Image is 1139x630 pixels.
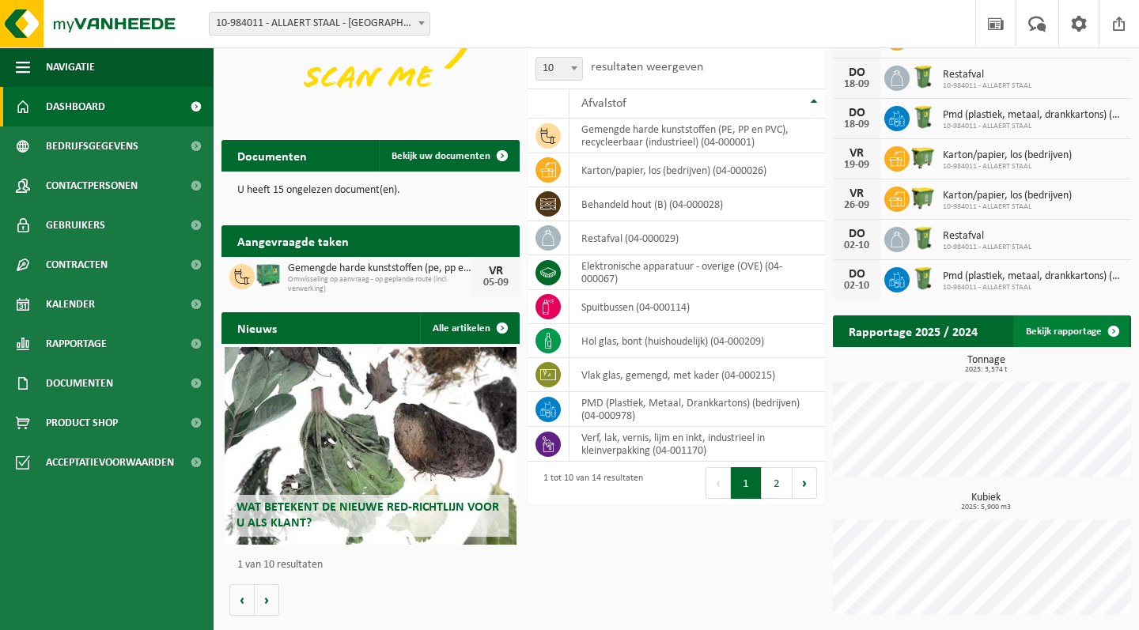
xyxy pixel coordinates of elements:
[569,153,826,187] td: karton/papier, los (bedrijven) (04-000026)
[841,66,872,79] div: DO
[841,240,872,251] div: 02-10
[841,187,872,200] div: VR
[762,467,793,499] button: 2
[943,230,1031,243] span: Restafval
[46,87,105,126] span: Dashboard
[535,57,583,81] span: 10
[910,104,937,130] img: WB-0240-HPE-GN-50
[536,58,582,80] span: 10
[569,187,826,221] td: behandeld hout (B) (04-000028)
[841,119,872,130] div: 18-09
[209,12,430,36] span: 10-984011 - ALLAERT STAAL - HARELBEKE
[221,225,365,256] h2: Aangevraagde taken
[943,243,1031,252] span: 10-984011 - ALLAERT STAAL
[841,200,872,211] div: 26-09
[480,277,512,289] div: 05-09
[46,285,95,324] span: Kalender
[221,140,323,171] h2: Documenten
[225,347,517,545] a: Wat betekent de nieuwe RED-richtlijn voor u als klant?
[910,224,937,251] img: WB-0240-HPE-GN-50
[569,119,826,153] td: gemengde harde kunststoffen (PE, PP en PVC), recycleerbaar (industrieel) (04-000001)
[46,126,138,166] span: Bedrijfsgegevens
[731,467,762,499] button: 1
[46,206,105,245] span: Gebruikers
[841,228,872,240] div: DO
[943,283,1123,292] span: 10-984011 - ALLAERT STAAL
[535,466,643,500] div: 1 tot 10 van 14 resultaten
[841,147,872,160] div: VR
[288,262,472,275] span: Gemengde harde kunststoffen (pe, pp en pvc), recycleerbaar (industrieel)
[46,245,108,285] span: Contracten
[237,185,504,196] p: U heeft 15 ongelezen document(en).
[943,162,1072,172] span: 10-984011 - ALLAERT STAAL
[943,190,1072,202] span: Karton/papier, los (bedrijven)
[569,392,826,427] td: PMD (Plastiek, Metaal, Drankkartons) (bedrijven) (04-000978)
[569,324,826,358] td: hol glas, bont (huishoudelijk) (04-000209)
[569,255,826,290] td: elektronische apparatuur - overige (OVE) (04-000067)
[841,79,872,90] div: 18-09
[288,275,472,294] span: Omwisseling op aanvraag - op geplande route (incl. verwerking)
[943,270,1123,283] span: Pmd (plastiek, metaal, drankkartons) (bedrijven)
[581,97,626,110] span: Afvalstof
[793,467,817,499] button: Next
[841,268,872,281] div: DO
[480,265,512,277] div: VR
[943,122,1123,131] span: 10-984011 - ALLAERT STAAL
[221,312,293,343] h2: Nieuws
[46,166,138,206] span: Contactpersonen
[910,265,937,292] img: WB-0240-HPE-GN-50
[943,149,1072,162] span: Karton/papier, los (bedrijven)
[591,61,703,74] label: resultaten weergeven
[46,364,113,403] span: Documenten
[46,403,118,443] span: Product Shop
[910,184,937,211] img: WB-1100-HPE-GN-50
[841,281,872,292] div: 02-10
[392,151,490,161] span: Bekijk uw documenten
[569,221,826,255] td: restafval (04-000029)
[841,366,1131,374] span: 2025: 3,574 t
[229,584,255,616] button: Vorige
[46,324,107,364] span: Rapportage
[841,504,1131,511] span: 2025: 5,900 m3
[841,160,872,171] div: 19-09
[255,262,282,289] img: PB-HB-1400-HPE-GN-01
[210,13,429,35] span: 10-984011 - ALLAERT STAAL - HARELBEKE
[841,107,872,119] div: DO
[841,492,1131,511] h3: Kubiek
[569,290,826,324] td: spuitbussen (04-000114)
[237,501,499,529] span: Wat betekent de nieuwe RED-richtlijn voor u als klant?
[943,202,1072,212] span: 10-984011 - ALLAERT STAAL
[910,63,937,90] img: WB-0240-HPE-GN-50
[46,47,95,87] span: Navigatie
[569,358,826,392] td: vlak glas, gemengd, met kader (04-000215)
[833,315,993,346] h2: Rapportage 2025 / 2024
[943,109,1123,122] span: Pmd (plastiek, metaal, drankkartons) (bedrijven)
[841,355,1131,374] h3: Tonnage
[379,140,518,172] a: Bekijk uw documenten
[943,81,1031,91] span: 10-984011 - ALLAERT STAAL
[420,312,518,344] a: Alle artikelen
[255,584,279,616] button: Volgende
[1013,315,1130,347] a: Bekijk rapportage
[237,560,512,571] p: 1 van 10 resultaten
[943,69,1031,81] span: Restafval
[706,467,731,499] button: Previous
[46,443,174,482] span: Acceptatievoorwaarden
[569,427,826,462] td: verf, lak, vernis, lijm en inkt, industrieel in kleinverpakking (04-001170)
[910,144,937,171] img: WB-1100-HPE-GN-50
